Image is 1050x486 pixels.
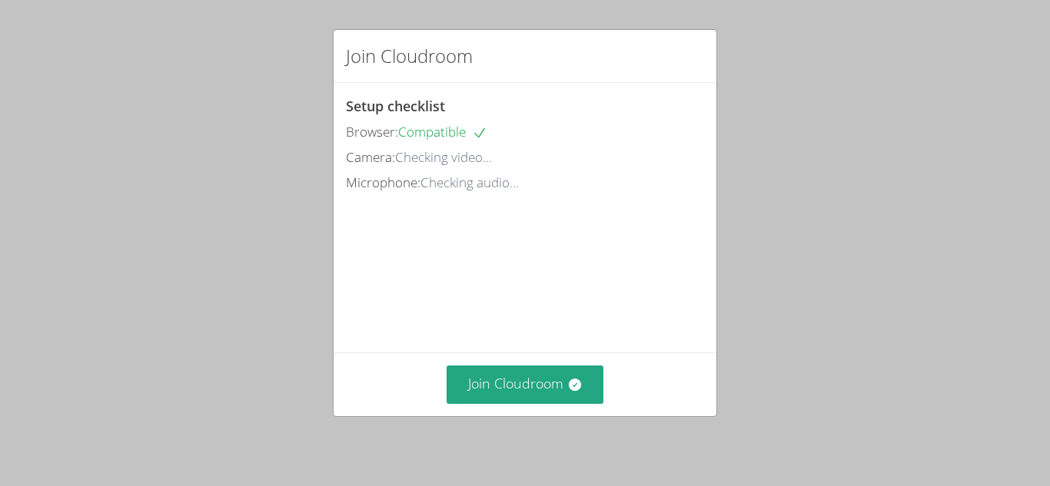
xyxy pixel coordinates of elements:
[346,174,420,191] span: Microphone:
[420,174,519,191] span: Checking audio...
[346,148,395,166] span: Camera:
[346,123,398,141] span: Browser:
[395,148,492,166] span: Checking video...
[346,97,445,115] span: Setup checklist
[398,123,487,141] span: Compatible
[447,365,604,403] button: Join Cloudroom
[346,42,473,70] h2: Join Cloudroom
